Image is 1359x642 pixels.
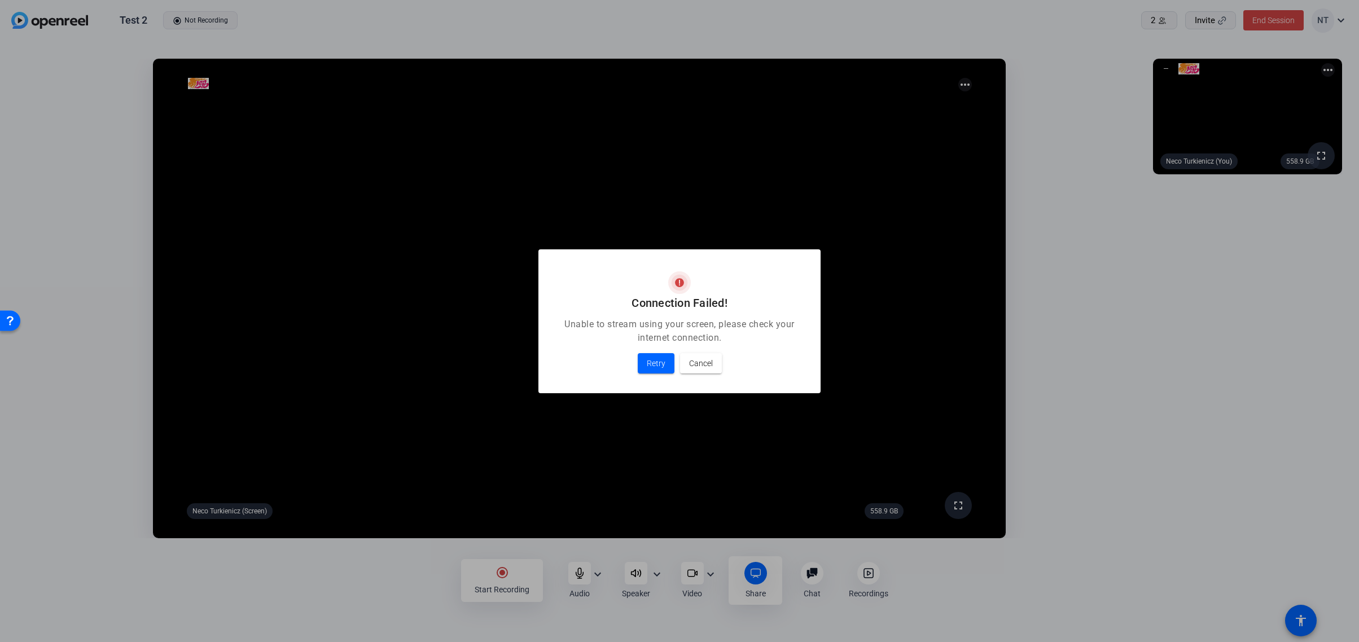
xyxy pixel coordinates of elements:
button: Cancel [680,353,722,373]
span: Cancel [689,357,713,370]
span: Retry [647,357,665,370]
p: Unable to stream using your screen, please check your internet connection. [552,318,807,345]
h2: Connection Failed! [552,294,807,312]
button: Retry [638,353,674,373]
